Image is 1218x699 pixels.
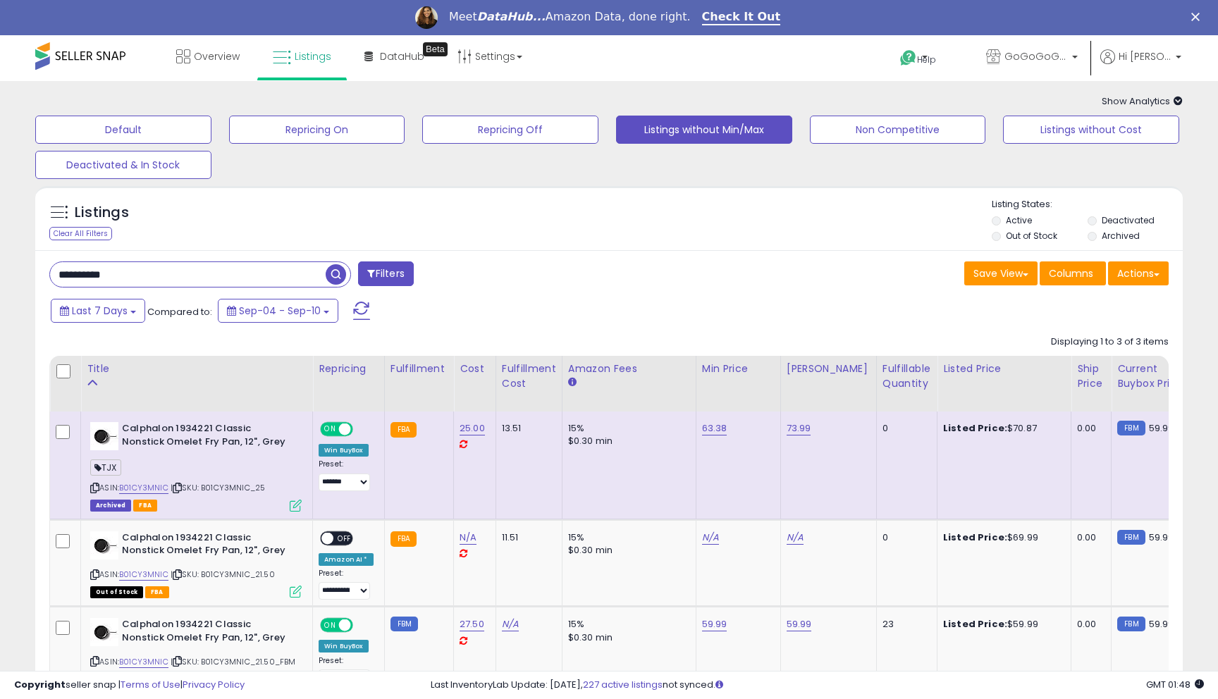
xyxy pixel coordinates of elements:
[229,116,405,144] button: Repricing On
[943,531,1060,544] div: $69.99
[183,678,245,691] a: Privacy Policy
[319,553,374,566] div: Amazon AI *
[390,531,417,547] small: FBA
[75,203,129,223] h5: Listings
[810,116,986,144] button: Non Competitive
[460,361,490,376] div: Cost
[943,421,1007,435] b: Listed Price:
[422,116,598,144] button: Repricing Off
[1102,214,1155,226] label: Deactivated
[787,531,804,545] a: N/A
[1117,530,1145,545] small: FBM
[390,422,417,438] small: FBA
[333,532,356,544] span: OFF
[568,618,685,631] div: 15%
[351,423,374,435] span: OFF
[1040,261,1106,285] button: Columns
[171,482,265,493] span: | SKU: B01CY3MNIC_25
[568,435,685,447] div: $0.30 min
[1117,617,1145,631] small: FBM
[72,304,128,318] span: Last 7 Days
[390,617,418,631] small: FBM
[568,531,685,544] div: 15%
[1102,94,1183,108] span: Show Analytics
[133,500,157,512] span: FBA
[380,49,424,63] span: DataHub
[568,631,685,644] div: $0.30 min
[502,531,551,544] div: 11.51
[145,586,169,598] span: FBA
[702,10,781,25] a: Check It Out
[449,10,691,24] div: Meet Amazon Data, done right.
[358,261,413,286] button: Filters
[90,618,118,646] img: 31+FLLL4jYL._SL40_.jpg
[321,619,339,631] span: ON
[460,617,484,631] a: 27.50
[702,361,775,376] div: Min Price
[119,482,168,494] a: B01CY3MNIC
[415,6,438,29] img: Profile image for Georgie
[568,361,690,376] div: Amazon Fees
[1102,230,1140,242] label: Archived
[14,679,245,692] div: seller snap | |
[1003,116,1179,144] button: Listings without Cost
[1100,49,1181,81] a: Hi [PERSON_NAME]
[90,586,143,598] span: All listings that are currently out of stock and unavailable for purchase on Amazon
[568,376,577,389] small: Amazon Fees.
[431,679,1204,692] div: Last InventoryLab Update: [DATE], not synced.
[390,361,448,376] div: Fulfillment
[477,10,546,23] i: DataHub...
[119,569,168,581] a: B01CY3MNIC
[568,544,685,557] div: $0.30 min
[568,422,685,435] div: 15%
[502,617,519,631] a: N/A
[319,361,379,376] div: Repricing
[218,299,338,323] button: Sep-04 - Sep-10
[1006,230,1057,242] label: Out of Stock
[1149,531,1174,544] span: 59.99
[882,422,926,435] div: 0
[1108,261,1169,285] button: Actions
[49,227,112,240] div: Clear All Filters
[171,656,296,667] span: | SKU: B01CY3MNIC_21.50_FBM
[319,656,374,688] div: Preset:
[90,531,302,597] div: ASIN:
[90,500,131,512] span: Listings that have been deleted from Seller Central
[1191,13,1205,21] div: Close
[51,299,145,323] button: Last 7 Days
[319,459,374,491] div: Preset:
[35,116,211,144] button: Default
[166,35,250,78] a: Overview
[502,422,551,435] div: 13.51
[917,54,936,66] span: Help
[90,459,121,476] span: TJX
[502,361,556,391] div: Fulfillment Cost
[319,444,369,457] div: Win BuyBox
[351,619,374,631] span: OFF
[122,422,293,452] b: Calphalon 1934221 Classic Nonstick Omelet Fry Pan, 12", Grey
[262,35,342,78] a: Listings
[90,531,118,559] img: 31+FLLL4jYL._SL40_.jpg
[87,361,307,376] div: Title
[787,361,871,376] div: [PERSON_NAME]
[171,569,275,580] span: | SKU: B01CY3MNIC_21.50
[319,569,374,600] div: Preset:
[147,305,212,318] span: Compared to:
[14,678,66,691] strong: Copyright
[787,617,812,631] a: 59.99
[787,421,811,435] a: 73.99
[119,656,168,668] a: B01CY3MNIC
[1149,421,1174,435] span: 59.99
[1149,617,1174,631] span: 59.99
[90,618,302,683] div: ASIN:
[319,640,369,652] div: Win BuyBox
[1077,531,1100,544] div: 0.00
[976,35,1088,81] a: GoGoGoGoneLLC
[1006,214,1032,226] label: Active
[90,422,302,510] div: ASIN:
[1077,361,1105,391] div: Ship Price
[943,361,1065,376] div: Listed Price
[882,618,926,631] div: 23
[1051,335,1169,349] div: Displaying 1 to 3 of 3 items
[1077,618,1100,631] div: 0.00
